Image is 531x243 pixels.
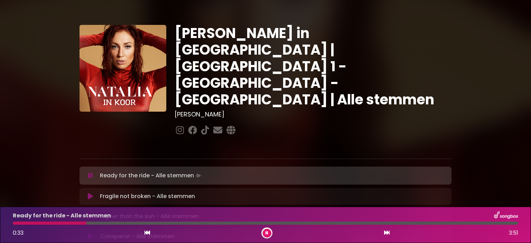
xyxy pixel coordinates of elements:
[13,212,111,220] p: Ready for the ride - Alle stemmen
[80,25,166,112] img: YTVS25JmS9CLUqXqkEhs
[13,229,24,237] span: 0:33
[175,111,451,118] h3: [PERSON_NAME]
[100,171,204,180] p: Ready for the ride - Alle stemmen
[509,229,518,237] span: 3:51
[194,171,204,180] img: waveform4.gif
[100,192,195,200] p: Fragile not broken - Alle stemmen
[175,25,451,108] h1: [PERSON_NAME] in [GEOGRAPHIC_DATA] | [GEOGRAPHIC_DATA] 1 - [GEOGRAPHIC_DATA] - [GEOGRAPHIC_DATA] ...
[494,211,518,220] img: songbox-logo-white.png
